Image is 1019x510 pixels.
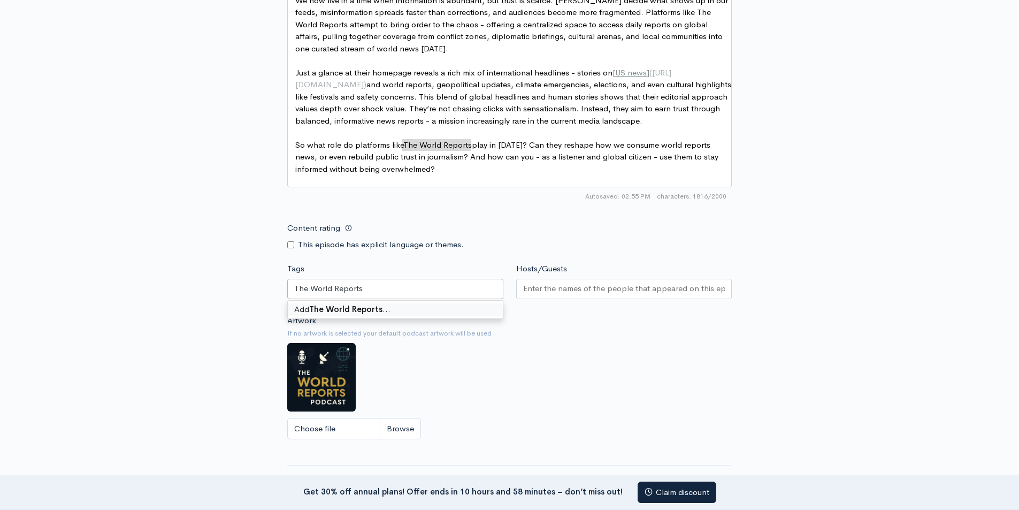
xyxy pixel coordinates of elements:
label: This episode has explicit language or themes. [298,239,464,251]
span: [ [612,67,615,78]
span: ( [649,67,652,78]
strong: The World Reports [309,304,382,314]
span: Just a glance at their homepage reveals a rich mix of international headlines - stories on and wo... [295,67,733,126]
label: Content rating [287,217,340,239]
label: Hosts/Guests [516,263,567,275]
span: 1816/2000 [657,192,726,201]
input: Enter the names of the people that appeared on this episode [523,283,725,295]
span: US news [615,67,647,78]
span: So what role do platforms like play in [DATE]? Can they reshape how we consume world reports news... [295,140,721,174]
span: ] [647,67,649,78]
span: The World Reports [403,140,472,150]
span: ) [364,79,366,89]
div: Add … [288,303,503,316]
input: Enter tags for this episode [294,283,365,295]
small: If no artwork is selected your default podcast artwork will be used [287,328,732,339]
label: Artwork [287,315,316,327]
strong: Get 30% off annual plans! Offer ends in 10 hours and 58 minutes – don’t miss out! [303,486,623,496]
a: Claim discount [638,482,716,504]
span: Autosaved: 02:55 PM [585,192,650,201]
label: Tags [287,263,304,275]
